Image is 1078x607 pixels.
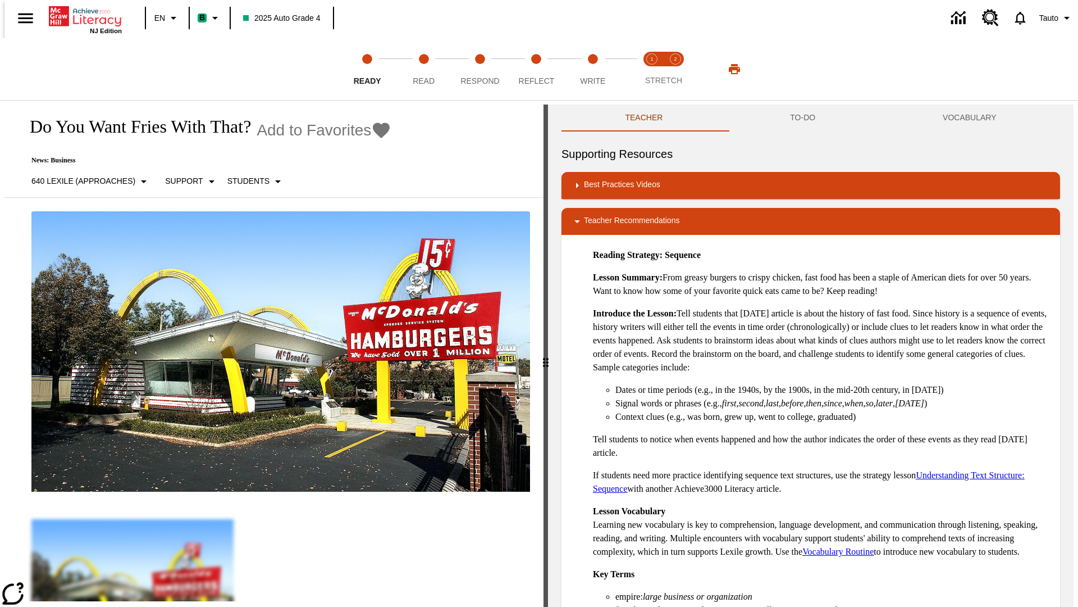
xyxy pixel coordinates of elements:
[615,590,1051,604] li: empire:
[257,120,391,140] button: Add to Favorites - Do You Want Fries With That?
[447,38,513,100] button: Respond step 3 of 5
[593,309,677,318] strong: Introduce the Lesson:
[31,175,135,187] p: 640 Lexile (Approaches)
[1039,12,1058,24] span: Tauto
[615,397,1051,410] li: Signal words or phrases (e.g., , , , , , , , , , )
[593,469,1051,496] p: If students need more practice identifying sequence text structures, use the strategy lesson with...
[543,105,548,607] div: Press Enter or Spacebar and then press right and left arrow keys to move the slider
[18,116,251,137] h1: Do You Want Fries With That?
[519,76,555,85] span: Reflect
[895,398,924,408] em: [DATE]
[561,105,1060,132] div: Instructional Panel Tabs
[561,208,1060,235] div: Teacher Recommendations
[413,76,435,85] span: Read
[18,156,391,165] p: News: Business
[561,105,727,132] button: Teacher
[27,171,155,192] button: Select Lexile, 640 Lexile (Approaches)
[165,175,203,187] p: Support
[584,179,660,192] p: Best Practices Videos
[593,250,663,260] strong: Reading Strategy:
[593,273,663,282] strong: Lesson Summary:
[739,398,764,408] em: second
[223,171,289,192] button: Select Student
[593,505,1051,559] p: Learning new vocabulary is key to comprehension, language development, and communication through ...
[824,398,842,408] em: since
[504,38,569,100] button: Reflect step 4 of 5
[584,215,679,228] p: Teacher Recommendations
[593,470,1025,493] a: Understanding Text Structure: Sequence
[49,4,122,34] div: Home
[636,38,668,100] button: Stretch Read step 1 of 2
[460,76,499,85] span: Respond
[876,398,893,408] em: later
[802,547,874,556] a: Vocabulary Routine
[391,38,456,100] button: Read step 2 of 5
[650,56,653,62] text: 1
[193,8,226,28] button: Boost Class color is mint green. Change class color
[4,105,543,601] div: reading
[593,506,665,516] strong: Lesson Vocabulary
[665,250,701,260] strong: Sequence
[766,398,779,408] em: last
[659,38,692,100] button: Stretch Respond step 2 of 2
[879,105,1060,132] button: VOCABULARY
[866,398,874,408] em: so
[944,3,975,34] a: Data Center
[727,105,879,132] button: TO-DO
[975,3,1006,33] a: Resource Center, Will open in new tab
[674,56,677,62] text: 2
[90,28,122,34] span: NJ Edition
[560,38,625,100] button: Write step 5 of 5
[615,410,1051,424] li: Context clues (e.g., was born, grew up, went to college, graduated)
[335,38,400,100] button: Ready step 1 of 5
[149,8,185,28] button: Language: EN, Select a language
[593,271,1051,298] p: From greasy burgers to crispy chicken, fast food has been a staple of American diets for over 50 ...
[31,211,530,492] img: One of the first McDonald's stores, with the iconic red sign and golden arches.
[1006,3,1035,33] a: Notifications
[199,11,205,25] span: B
[561,172,1060,199] div: Best Practices Videos
[227,175,269,187] p: Students
[561,145,1060,163] h6: Supporting Resources
[643,592,752,601] em: large business or organization
[722,398,737,408] em: first
[716,59,752,79] button: Print
[580,76,605,85] span: Write
[354,76,381,85] span: Ready
[9,2,42,35] button: Open side menu
[593,307,1051,374] p: Tell students that [DATE] article is about the history of fast food. Since history is a sequence ...
[844,398,864,408] em: when
[593,569,634,579] strong: Key Terms
[257,121,371,139] span: Add to Favorites
[645,76,682,85] span: STRETCH
[243,12,321,24] span: 2025 Auto Grade 4
[548,105,1074,607] div: activity
[154,12,165,24] span: EN
[806,398,821,408] em: then
[615,383,1051,397] li: Dates or time periods (e.g., in the 1940s, by the 1900s, in the mid-20th century, in [DATE])
[1035,8,1078,28] button: Profile/Settings
[593,433,1051,460] p: Tell students to notice when events happened and how the author indicates the order of these even...
[781,398,803,408] em: before
[161,171,222,192] button: Scaffolds, Support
